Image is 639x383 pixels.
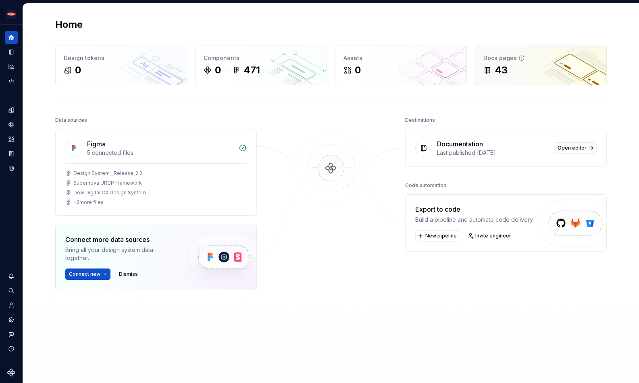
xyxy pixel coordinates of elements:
a: Docs pages43 [475,46,607,85]
div: + 2 more files [73,199,104,206]
a: Design tokens0 [55,46,187,85]
a: Analytics [5,60,18,73]
div: Destinations [405,114,435,126]
div: Last published [DATE] [437,149,549,157]
div: 0 [215,64,221,77]
div: Docs pages [483,54,598,62]
a: Storybook stories [5,147,18,160]
button: Notifications [5,270,18,283]
div: 0 [75,64,81,77]
a: Code automation [5,75,18,87]
span: Open editor [558,145,587,151]
div: 0 [355,64,361,77]
a: Documentation [5,46,18,58]
a: Invite engineer [465,230,515,241]
span: Invite engineer [475,233,511,239]
a: Components [5,118,18,131]
a: Settings [5,313,18,326]
div: Dow Digital CX Design System [73,189,146,196]
div: Connect more data sources [65,235,174,244]
button: New pipeline [415,230,460,241]
span: Connect new [69,271,100,277]
div: 471 [244,64,260,77]
a: Data sources [5,162,18,175]
div: Components [204,54,318,62]
div: Figma [87,139,106,149]
div: Export to code [415,204,534,214]
div: Code automation [405,180,446,191]
div: Design System__Release_2.2 [73,170,142,177]
a: Components0471 [195,46,327,85]
button: Connect new [65,269,110,280]
div: Data sources [55,114,87,126]
a: Open editor [554,142,597,154]
div: Supernova URCP Framework [73,180,142,186]
a: Home [5,31,18,44]
button: Search ⌘K [5,284,18,297]
a: Design tokens [5,104,18,117]
a: Assets [5,133,18,146]
a: Invite team [5,299,18,312]
span: New pipeline [425,233,457,239]
button: Contact support [5,328,18,341]
div: Documentation [437,139,483,149]
span: Dismiss [119,271,138,277]
div: 43 [495,64,508,77]
div: 5 connected files [87,149,234,157]
a: Assets0 [335,46,467,85]
a: Figma5 connected filesDesign System__Release_2.2Supernova URCP FrameworkDow Digital CX Design Sys... [55,129,257,216]
button: Dismiss [115,269,142,280]
img: ebcb961f-3702-4f4f-81a3-20bbd08d1a2b.png [6,9,16,19]
div: Design tokens [64,54,179,62]
div: Build a pipeline and automate code delivery. [415,216,534,224]
div: Assets [343,54,458,62]
div: Bring all your design system data together. [65,246,174,262]
svg: Supernova Logo [7,368,15,377]
h2: Home [55,18,83,31]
